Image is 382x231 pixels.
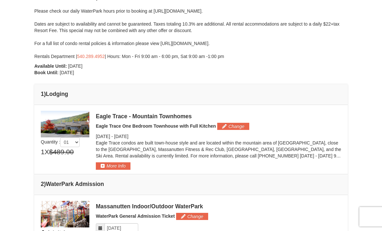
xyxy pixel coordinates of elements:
[45,147,49,157] span: X
[49,147,74,157] span: $489.00
[34,70,59,75] strong: Book Until:
[41,139,80,144] span: Quantity :
[77,54,105,59] a: 540.289.4952
[96,214,175,219] span: WaterPark General Admission Ticket
[217,123,249,130] button: Change
[96,113,341,120] div: Eagle Trace - Mountain Townhomes
[41,181,341,187] h4: 2 WaterPark Admission
[44,91,46,97] span: )
[114,134,129,139] span: [DATE]
[41,111,89,137] img: 19218983-1-9b289e55.jpg
[96,123,216,129] span: Eagle Trace One Bedroom Townhouse with Full Kitchen
[176,213,208,220] button: Change
[96,134,110,139] span: [DATE]
[41,147,45,157] span: 1
[60,70,74,75] span: [DATE]
[96,203,341,210] div: Massanutten Indoor/Outdoor WaterPark
[96,140,341,159] p: Eagle Trace condos are built town-house style and are located within the mountain area of [GEOGRA...
[111,134,113,139] span: -
[34,64,67,69] strong: Available Until:
[96,162,130,169] button: More Info
[44,181,46,187] span: )
[68,64,83,69] span: [DATE]
[41,91,341,97] h4: 1 Lodging
[41,201,89,227] img: 6619917-1403-22d2226d.jpg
